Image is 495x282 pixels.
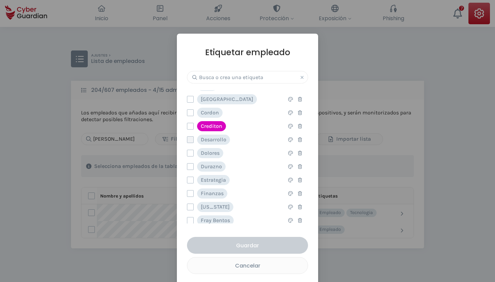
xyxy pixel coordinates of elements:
[187,257,308,274] button: Cancelar
[201,163,222,170] p: Durazno
[201,109,219,116] p: Cordon
[201,150,220,156] p: Dolores
[192,241,303,250] div: Guardar
[192,261,303,270] div: Cancelar
[187,71,308,83] input: Busca o crea una etiqueta
[201,123,222,130] p: Crediton
[187,237,308,254] button: Guardar
[201,217,230,224] p: Fray Bentos
[187,47,308,58] h1: Etiquetar empleado
[201,190,224,197] p: Finanzas
[201,204,230,210] p: [US_STATE]
[201,177,226,183] p: Estrategia
[201,96,253,103] p: [GEOGRAPHIC_DATA]
[201,136,226,143] p: Desarrollo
